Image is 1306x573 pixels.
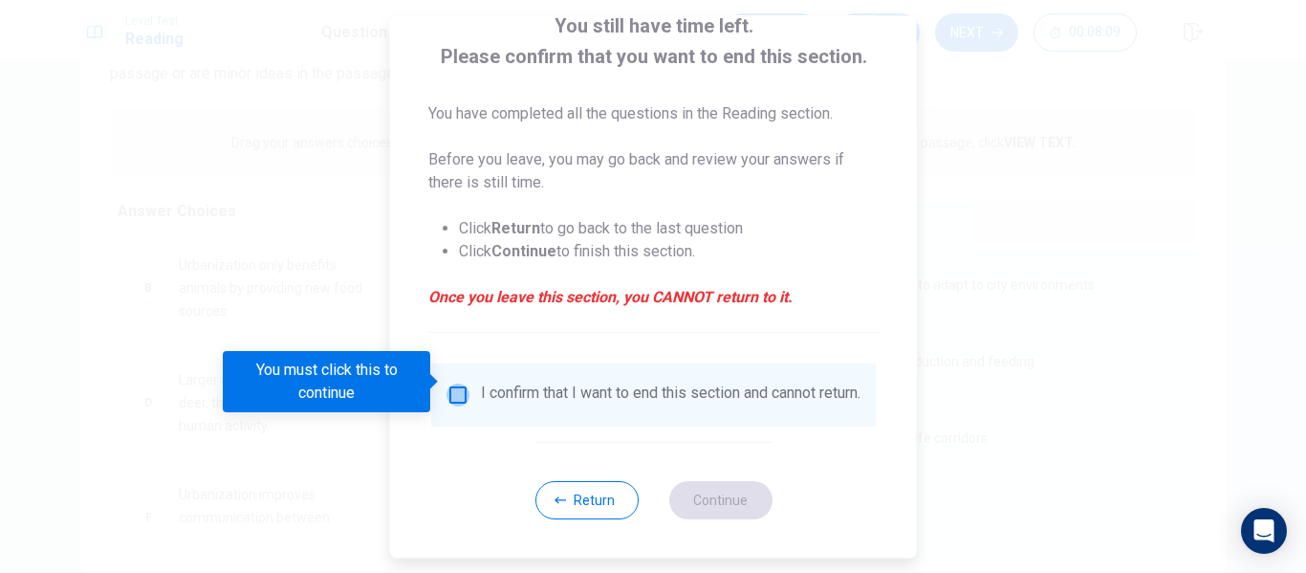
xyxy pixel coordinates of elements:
[459,217,879,240] li: Click to go back to the last question
[491,219,540,237] strong: Return
[428,286,879,309] em: Once you leave this section, you CANNOT return to it.
[428,102,879,125] p: You have completed all the questions in the Reading section.
[459,240,879,263] li: Click to finish this section.
[446,384,469,407] span: You must click this to continue
[1241,508,1287,554] div: Open Intercom Messenger
[481,384,860,407] div: I confirm that I want to end this section and cannot return.
[491,242,556,260] strong: Continue
[428,11,879,72] span: You still have time left. Please confirm that you want to end this section.
[428,148,879,194] p: Before you leave, you may go back and review your answers if there is still time.
[668,481,772,519] button: Continue
[534,481,638,519] button: Return
[223,351,430,412] div: You must click this to continue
